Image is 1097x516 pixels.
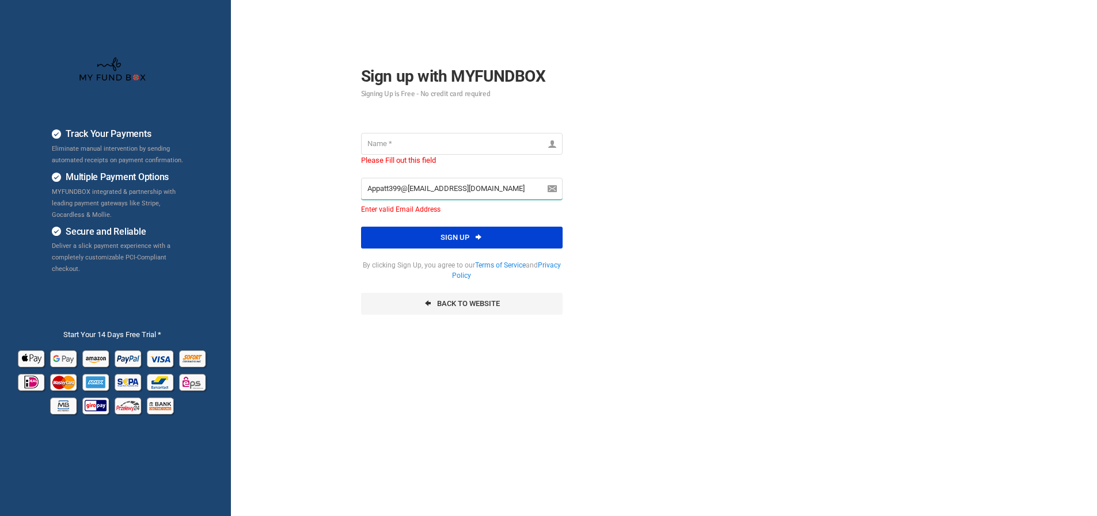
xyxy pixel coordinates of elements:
span: Eliminate manual intervention by sending automated receipts on payment confirmation. [52,145,183,164]
img: sepa Pay [113,370,144,393]
a: Terms of Service [475,261,526,269]
img: Visa [146,346,176,370]
img: mb Pay [49,393,79,417]
span: MYFUNDBOX integrated & partnership with leading payment gateways like Stripe, Gocardless & Mollie. [52,188,176,219]
input: E-Mail * [361,178,563,200]
span: By clicking Sign Up, you agree to our and [361,260,563,281]
h2: Sign up with MYFUNDBOX [361,64,563,98]
img: banktransfer [146,393,176,417]
input: Name * [361,133,563,155]
img: whiteMFB.png [79,56,146,85]
img: Amazon [81,346,112,370]
img: Bancontact Pay [146,370,176,393]
span: Deliver a slick payment experience with a completely customizable PCI-Compliant checkout. [52,242,170,273]
img: p24 Pay [113,393,144,417]
h4: Multiple Payment Options [52,170,191,185]
img: Ideal Pay [17,370,47,393]
span: Please Fill out this field [361,155,563,166]
img: Apple Pay [17,346,47,370]
h4: Track Your Payments [52,127,191,142]
img: EPS Pay [178,370,208,393]
button: Sign up [361,227,563,249]
img: Paypal [113,346,144,370]
img: Sofort Pay [178,346,208,370]
h4: Secure and Reliable [52,225,191,239]
img: american_express Pay [81,370,112,393]
img: Google Pay [49,346,79,370]
img: Mastercard Pay [49,370,79,393]
span: Enter valid Email Address [361,204,563,215]
img: giropay [81,393,112,417]
a: Back To Website [361,293,563,315]
small: Signing Up is Free - No credit card required [361,90,563,98]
